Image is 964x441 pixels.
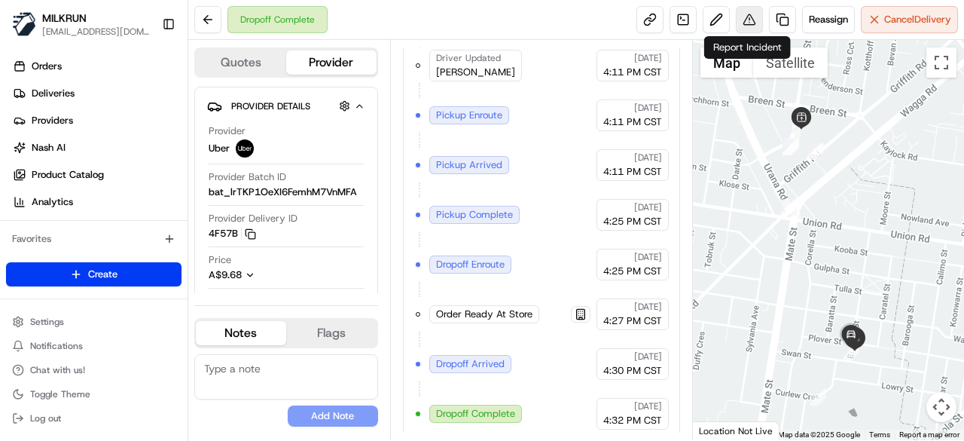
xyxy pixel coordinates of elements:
[6,360,182,381] button: Chat with us!
[778,430,860,439] span: Map data ©2025 Google
[88,268,117,281] span: Create
[209,142,230,155] span: Uber
[6,54,188,78] a: Orders
[784,128,801,145] div: 2
[869,430,890,439] a: Terms
[30,364,85,376] span: Chat with us!
[810,389,826,406] div: 7
[802,6,855,33] button: Reassign
[807,143,823,160] div: 5
[12,12,36,36] img: MILKRUN
[6,408,182,429] button: Log out
[843,344,859,360] div: 8
[809,13,848,26] span: Reassign
[634,351,662,363] span: [DATE]
[42,11,87,26] button: MILKRUN
[899,430,959,439] a: Report a map error
[6,163,188,187] a: Product Catalog
[32,60,62,73] span: Orders
[30,316,64,328] span: Settings
[6,384,182,405] button: Toggle Theme
[30,388,90,400] span: Toggle Theme
[196,51,286,75] button: Quotes
[6,262,182,286] button: Create
[436,357,505,371] span: Dropoff Arrived
[603,364,662,378] span: 4:30 PM CST
[603,414,662,427] span: 4:32 PM CST
[207,93,365,118] button: Provider Details
[436,158,502,172] span: Pickup Arrived
[286,51,377,75] button: Provider
[884,13,951,26] span: Cancel Delivery
[436,66,515,79] span: [PERSON_NAME]
[209,124,246,138] span: Provider
[231,100,310,112] span: Provider Details
[209,185,357,199] span: bat_lrTKP1OeXI6FemhM7VnMFA
[861,6,958,33] button: CancelDelivery
[6,6,156,42] button: MILKRUNMILKRUN[EMAIL_ADDRESS][DOMAIN_NAME]
[700,47,753,78] button: Show street map
[209,268,242,281] span: A$9.68
[436,258,505,271] span: Dropoff Enroute
[6,227,182,251] div: Favorites
[209,170,286,184] span: Provider Batch ID
[436,407,515,421] span: Dropoff Complete
[634,152,662,164] span: [DATE]
[926,392,956,422] button: Map camera controls
[6,335,182,357] button: Notifications
[6,109,188,133] a: Providers
[209,227,256,240] button: 4F57B
[436,52,501,64] span: Driver Updated
[32,195,73,209] span: Analytics
[634,251,662,263] span: [DATE]
[6,190,188,214] a: Analytics
[236,139,254,158] img: uber-new-logo.jpeg
[693,421,779,440] div: Location Not Live
[634,301,662,313] span: [DATE]
[32,87,75,100] span: Deliveries
[697,421,746,440] img: Google
[603,66,662,79] span: 4:11 PM CST
[6,311,182,332] button: Settings
[634,52,662,64] span: [DATE]
[436,208,513,222] span: Pickup Complete
[704,36,791,59] div: Report Incident
[780,199,797,216] div: 6
[209,268,341,282] button: A$9.68
[196,321,286,345] button: Notes
[603,265,662,278] span: 4:25 PM CST
[634,102,662,114] span: [DATE]
[926,47,956,78] button: Toggle fullscreen view
[436,109,502,122] span: Pickup Enroute
[30,340,83,352] span: Notifications
[603,165,662,179] span: 4:11 PM CST
[753,47,828,78] button: Show satellite imagery
[30,412,61,424] span: Log out
[634,400,662,412] span: [DATE]
[6,136,188,160] a: Nash AI
[209,212,297,225] span: Provider Delivery ID
[436,308,532,321] span: Order Ready At Store
[634,201,662,213] span: [DATE]
[782,139,799,155] div: 4
[697,421,746,440] a: Open this area in Google Maps (opens a new window)
[32,168,104,182] span: Product Catalog
[603,215,662,228] span: 4:25 PM CST
[42,26,150,38] button: [EMAIL_ADDRESS][DOMAIN_NAME]
[286,321,377,345] button: Flags
[32,114,73,127] span: Providers
[32,141,66,155] span: Nash AI
[603,314,662,328] span: 4:27 PM CST
[6,81,188,106] a: Deliveries
[209,253,231,267] span: Price
[603,115,662,129] span: 4:11 PM CST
